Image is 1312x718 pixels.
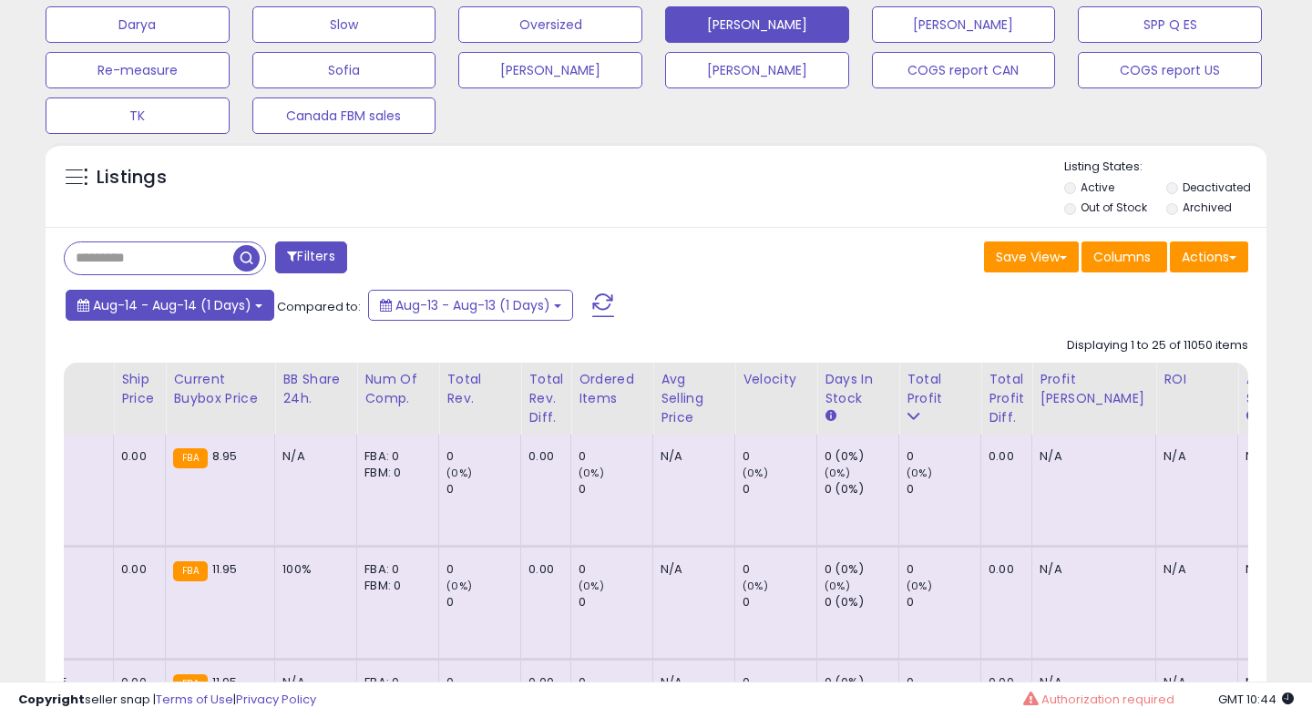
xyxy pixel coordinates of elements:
button: Darya [46,6,230,43]
div: 0 (0%) [825,448,898,465]
div: FBM: 0 [364,578,425,594]
span: 11.95 [212,560,238,578]
h5: Listings [97,165,167,190]
label: Active [1081,179,1114,195]
div: 0.00 [989,448,1018,465]
div: Total Profit Diff. [989,370,1024,427]
div: N/A [661,448,721,465]
div: N/A [1245,448,1306,465]
div: Num of Comp. [364,370,431,408]
div: seller snap | | [18,692,316,709]
div: FBA: 0 [364,448,425,465]
button: SPP Q ES [1078,6,1262,43]
div: N/A [1040,561,1142,578]
div: N/A [1163,561,1224,578]
div: Total Profit [907,370,973,408]
small: (0%) [579,466,604,480]
div: 0 [907,594,980,610]
span: Compared to: [277,298,361,315]
label: Deactivated [1183,179,1251,195]
button: Sofia [252,52,436,88]
small: (0%) [825,466,850,480]
button: Filters [275,241,346,273]
button: Re-measure [46,52,230,88]
button: Columns [1081,241,1167,272]
div: 0 [743,561,816,578]
strong: Copyright [18,691,85,708]
button: Actions [1170,241,1248,272]
div: N/A [282,448,343,465]
small: (0%) [825,579,850,593]
button: COGS report US [1078,52,1262,88]
div: 100% [282,561,343,578]
span: Columns [1093,248,1151,266]
button: TK [46,97,230,134]
div: Avg BB Share [1245,370,1312,408]
div: N/A [1245,561,1306,578]
div: 0 (0%) [825,481,898,497]
div: 0 [907,448,980,465]
div: Velocity [743,370,809,389]
small: FBA [173,448,207,468]
div: 0.00 [121,448,151,465]
div: BB Share 24h. [282,370,349,408]
span: Aug-13 - Aug-13 (1 Days) [395,296,550,314]
button: COGS report CAN [872,52,1056,88]
div: 0 (0%) [825,594,898,610]
div: Current Buybox Price [173,370,267,408]
div: 0.00 [528,448,557,465]
div: Days In Stock [825,370,891,408]
div: Profit [PERSON_NAME] [1040,370,1148,408]
span: 2025-08-14 10:44 GMT [1218,691,1294,708]
div: 0.00 [528,561,557,578]
button: Aug-14 - Aug-14 (1 Days) [66,290,274,321]
small: (0%) [907,466,932,480]
div: 0.00 [989,561,1018,578]
small: (0%) [743,466,768,480]
div: Total Rev. Diff. [528,370,563,427]
div: 0 (0%) [825,561,898,578]
p: Listing States: [1064,159,1267,176]
div: N/A [1040,448,1142,465]
button: Slow [252,6,436,43]
div: 0 [579,448,652,465]
div: 0 [446,561,520,578]
div: 0 [579,594,652,610]
small: (0%) [579,579,604,593]
div: N/A [1163,448,1224,465]
button: Save View [984,241,1079,272]
div: FBM: 0 [364,465,425,481]
div: Total Rev. [446,370,513,408]
small: (0%) [907,579,932,593]
small: Days In Stock. [825,408,835,425]
button: [PERSON_NAME] [665,52,849,88]
div: 0 [907,561,980,578]
button: [PERSON_NAME] [665,6,849,43]
div: 0 [579,481,652,497]
div: 0.00 [121,561,151,578]
label: Out of Stock [1081,200,1147,215]
div: FBA: 0 [364,561,425,578]
div: Ordered Items [579,370,645,408]
button: Oversized [458,6,642,43]
div: 0 [579,561,652,578]
small: Avg BB Share. [1245,408,1256,425]
div: 0 [743,448,816,465]
div: 0 [743,594,816,610]
small: (0%) [446,466,472,480]
a: Privacy Policy [236,691,316,708]
small: (0%) [446,579,472,593]
button: Aug-13 - Aug-13 (1 Days) [368,290,573,321]
div: Displaying 1 to 25 of 11050 items [1067,337,1248,354]
button: Canada FBM sales [252,97,436,134]
span: Aug-14 - Aug-14 (1 Days) [93,296,251,314]
div: 0 [446,481,520,497]
label: Archived [1183,200,1232,215]
small: FBA [173,561,207,581]
button: [PERSON_NAME] [458,52,642,88]
div: Avg Selling Price [661,370,727,427]
div: N/A [661,561,721,578]
a: Terms of Use [156,691,233,708]
div: ROI [1163,370,1230,389]
span: 8.95 [212,447,238,465]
